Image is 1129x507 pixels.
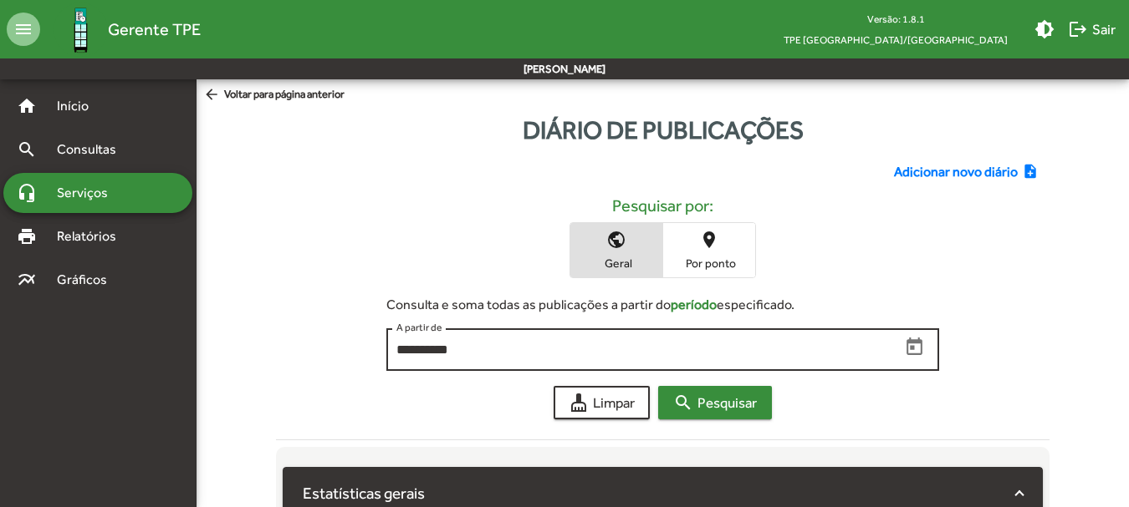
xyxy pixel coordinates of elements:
mat-icon: brightness_medium [1034,19,1055,39]
mat-icon: public [606,230,626,250]
span: Pesquisar [673,388,757,418]
span: Sair [1068,14,1116,44]
span: Adicionar novo diário [894,162,1018,182]
mat-icon: arrow_back [203,86,224,104]
button: Open calendar [900,332,929,362]
span: Relatórios [47,226,138,246]
mat-icon: search [17,139,37,160]
span: Início [47,96,113,116]
div: Consulta e soma todas as publicações a partir do especificado. [386,295,940,315]
span: Serviços [47,183,130,203]
mat-icon: logout [1068,19,1088,39]
button: Limpar [554,386,650,419]
a: Gerente TPE [40,3,201,57]
button: Por ponto [663,223,755,277]
h5: Pesquisar por: [289,195,1036,215]
mat-icon: note_add [1022,163,1043,181]
mat-icon: search [673,393,693,413]
img: Logo [54,3,108,57]
span: Por ponto [667,256,751,271]
mat-icon: print [17,226,37,246]
span: Gráficos [47,270,130,290]
mat-icon: place [699,230,719,250]
div: Versão: 1.8.1 [770,8,1021,29]
span: Geral [575,256,658,271]
span: Voltar para página anterior [203,86,345,104]
button: Geral [570,223,662,277]
strong: período [671,297,717,312]
span: Limpar [569,388,635,418]
mat-icon: home [17,96,37,116]
mat-icon: menu [7,13,40,46]
button: Pesquisar [658,386,772,419]
span: Consultas [47,139,138,160]
button: Sair [1061,14,1122,44]
mat-icon: multiline_chart [17,270,37,290]
mat-icon: headset_mic [17,183,37,203]
span: TPE [GEOGRAPHIC_DATA]/[GEOGRAPHIC_DATA] [770,29,1021,50]
span: Gerente TPE [108,16,201,43]
mat-panel-title: Estatísticas gerais [303,482,1003,506]
mat-icon: cleaning_services [569,393,589,413]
